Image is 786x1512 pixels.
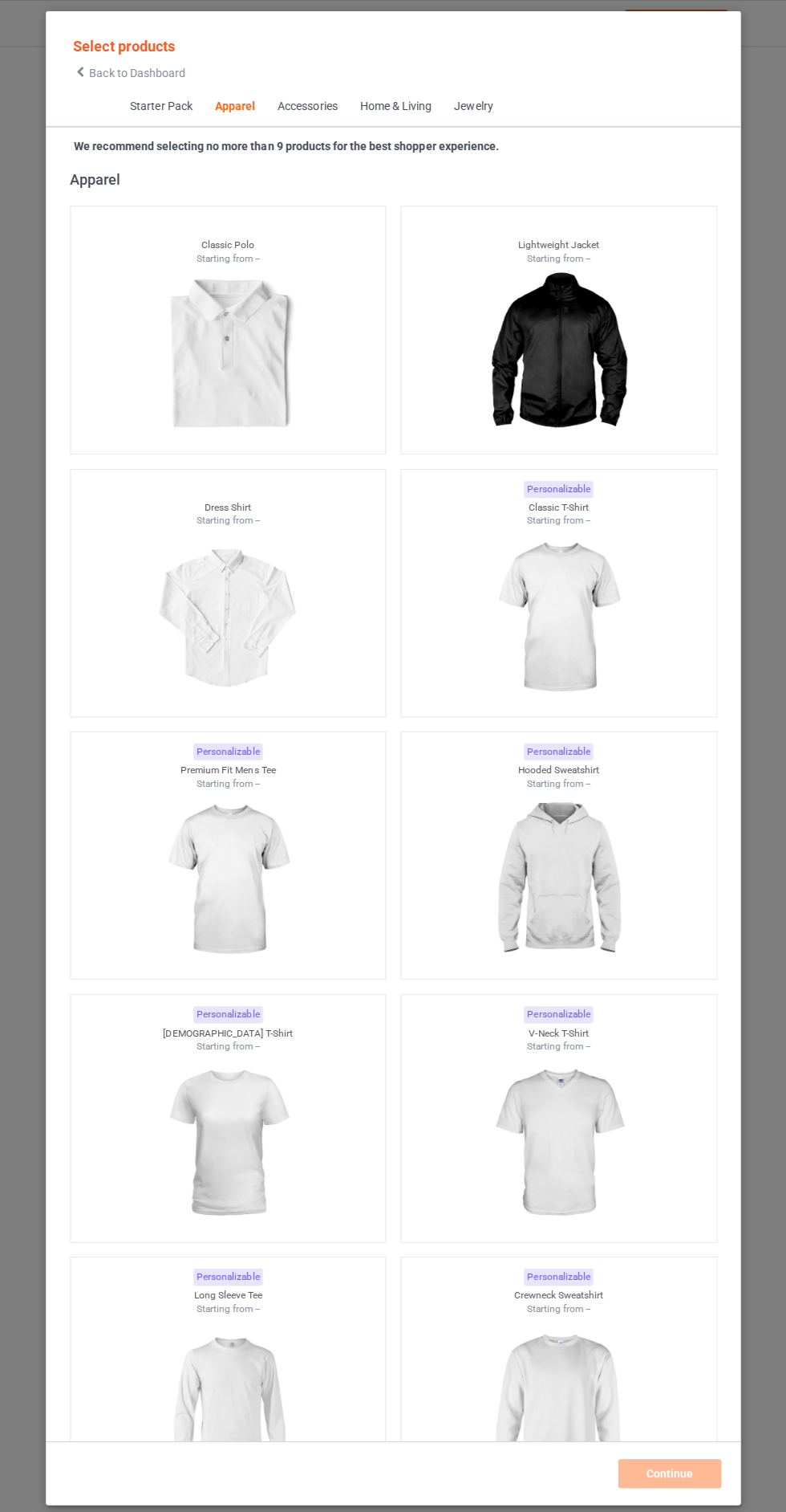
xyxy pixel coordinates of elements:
[401,1282,715,1296] div: Crewneck Sweatshirt
[278,98,337,114] div: Accessories
[71,169,723,188] div: Apparel
[120,87,204,125] span: Starter Pack
[194,740,263,756] div: Personalizable
[401,499,715,512] div: Classic T-Shirt
[72,1034,386,1048] div: Starting from --
[485,786,629,966] img: regular.jpg
[72,237,386,251] div: Classic Polo
[72,1282,386,1296] div: Long Sleeve Tee
[72,760,386,773] div: Premium Fit Mens Tee
[523,740,592,756] div: Personalizable
[72,251,386,264] div: Starting from --
[523,1262,592,1279] div: Personalizable
[401,251,715,264] div: Starting from --
[91,66,186,79] span: Back to Dashboard
[485,1309,629,1489] img: regular.jpg
[194,1262,263,1279] div: Personalizable
[72,511,386,525] div: Starting from --
[156,786,300,966] img: regular.jpg
[75,38,176,55] span: Select products
[401,1034,715,1048] div: Starting from --
[401,1296,715,1310] div: Starting from --
[72,1021,386,1035] div: [DEMOGRAPHIC_DATA] T-Shirt
[485,525,629,705] img: regular.jpg
[215,98,255,114] div: Apparel
[401,760,715,773] div: Hooded Sweatshirt
[485,1048,629,1228] img: regular.jpg
[523,479,592,495] div: Personalizable
[72,1296,386,1310] div: Starting from --
[72,499,386,512] div: Dress Shirt
[72,773,386,787] div: Starting from --
[156,1309,300,1489] img: regular.jpg
[401,1021,715,1035] div: V-Neck T-Shirt
[359,98,431,114] div: Home & Living
[523,1001,592,1018] div: Personalizable
[194,1001,263,1018] div: Personalizable
[156,525,300,705] img: regular.jpg
[156,1048,300,1228] img: regular.jpg
[401,237,715,251] div: Lightweight Jacket
[75,139,498,152] strong: We recommend selecting no more than 9 products for the best shopper experience.
[156,263,300,443] img: regular.jpg
[485,263,629,443] img: regular.jpg
[401,511,715,525] div: Starting from --
[401,773,715,787] div: Starting from --
[453,98,492,114] div: Jewelry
